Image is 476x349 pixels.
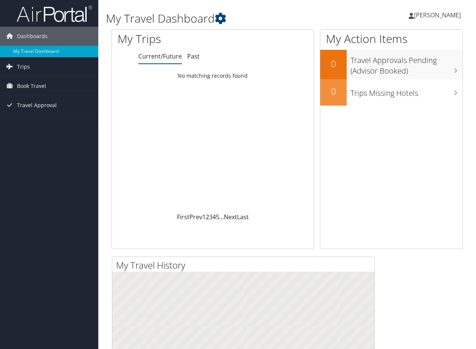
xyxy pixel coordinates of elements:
a: Next [224,213,237,221]
a: 0Trips Missing Hotels [320,79,462,106]
span: Book Travel [17,77,46,95]
a: [PERSON_NAME] [409,4,468,26]
h3: Trips Missing Hotels [350,84,462,98]
h2: 0 [320,85,347,98]
a: 4 [212,213,216,221]
h1: My Action Items [320,31,462,47]
span: … [219,213,224,221]
span: Dashboards [17,27,48,46]
h1: My Trips [118,31,224,47]
h2: 0 [320,57,347,70]
span: Travel Approval [17,96,57,115]
h1: My Travel Dashboard [106,11,347,26]
a: 1 [202,213,206,221]
a: 2 [206,213,209,221]
a: Current/Future [138,52,182,60]
a: Last [237,213,249,221]
h2: My Travel History [116,259,374,272]
h3: Travel Approvals Pending (Advisor Booked) [350,51,462,76]
a: 5 [216,213,219,221]
a: Prev [189,213,202,221]
a: 3 [209,213,212,221]
td: No matching records found [112,69,314,83]
a: Past [187,52,200,60]
span: [PERSON_NAME] [414,11,461,19]
a: First [177,213,189,221]
span: Trips [17,57,30,76]
a: 0Travel Approvals Pending (Advisor Booked) [320,50,462,79]
img: airportal-logo.png [17,5,92,23]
